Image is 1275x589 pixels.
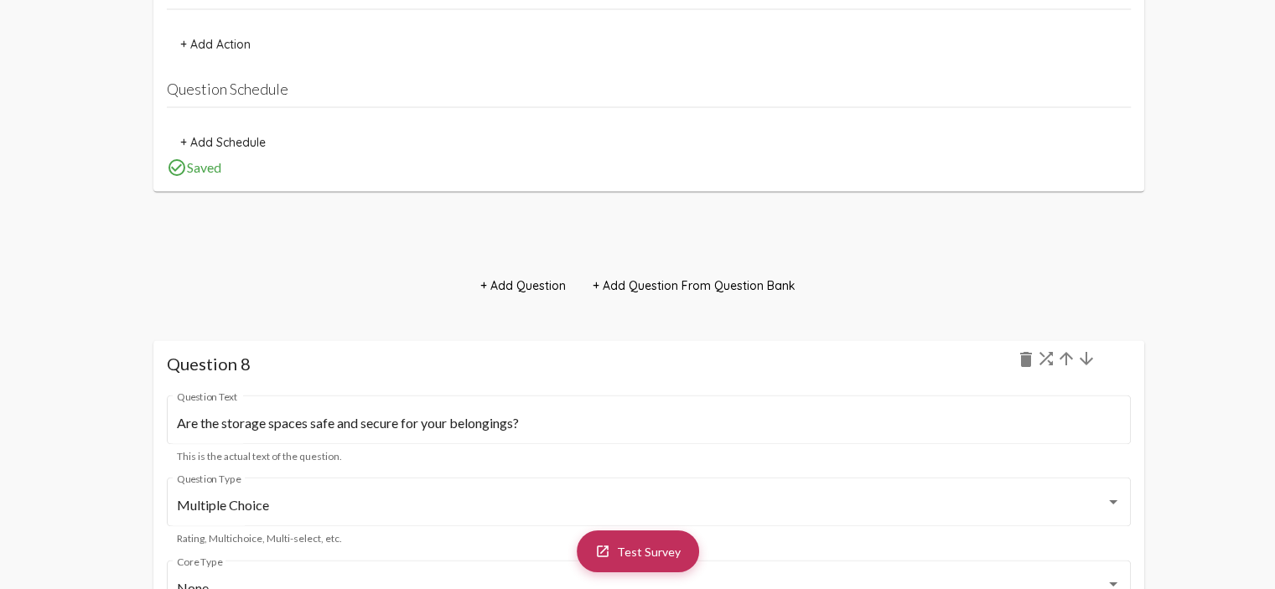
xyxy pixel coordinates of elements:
mat-hint: This is the actual text of the question. [177,451,342,462]
input: Question [177,416,1121,431]
h1: Question 8 [167,354,1131,374]
button: + Add Question From Question Bank [579,271,809,301]
mat-icon: check_circle_outline [167,158,187,178]
mat-icon: arrow_upward [1056,349,1076,369]
button: + Add Question [467,271,579,301]
span: + Add Question From Question Bank [593,278,796,293]
button: + Add Schedule [167,127,279,158]
a: Test Survey [577,530,699,572]
div: Saved [167,158,1131,178]
mat-icon: delete [1016,349,1036,369]
mat-hint: Rating, Multichoice, Multi-select, etc. [177,533,342,545]
span: + Add Schedule [180,135,266,150]
button: + Add Action [167,29,264,59]
span: + Add Question [480,278,566,293]
mat-icon: shuffle [1036,349,1056,369]
span: Test Survey [617,545,681,559]
mat-icon: launch [595,544,610,559]
mat-select-trigger: Multiple Choice [177,497,269,513]
mat-icon: arrow_downward [1076,349,1096,369]
h4: Question Schedule [167,80,1131,107]
span: + Add Action [180,37,251,52]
